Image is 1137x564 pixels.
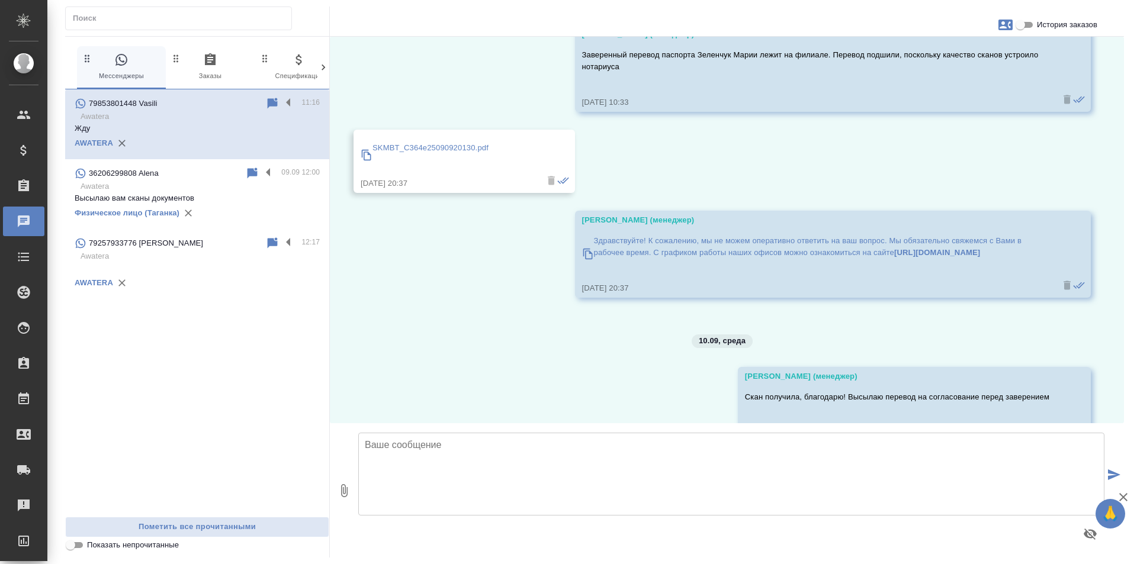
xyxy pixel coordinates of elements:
[82,53,161,82] span: Мессенджеры
[1100,501,1120,526] span: 🙏
[73,10,291,27] input: Поиск
[361,178,534,189] div: [DATE] 20:37
[75,138,113,147] a: AWATERA
[75,208,179,217] a: Физическое лицо (Таганка)
[991,11,1020,39] button: Заявки
[75,123,320,134] p: Жду
[89,98,157,109] p: 79853801448 Vasili
[81,111,320,123] p: Awatera
[72,520,323,534] span: Пометить все прочитанными
[699,335,746,347] p: 10.09, среда
[281,166,320,178] p: 09.09 12:00
[1037,19,1097,31] span: История заказов
[301,236,320,248] p: 12:17
[301,96,320,108] p: 11:16
[171,53,250,82] span: Заказы
[75,278,113,287] a: AWATERA
[582,232,1050,276] a: Здравствуйте! К сожалению, мы не можем оперативно ответить на ваш вопрос. Мы обязательно свяжемся...
[113,274,131,292] button: Удалить привязку
[65,159,329,229] div: 36206299808 Alena09.09 12:00AwateraВысылаю вам сканы документовФизическое лицо (Таганка)
[582,282,1050,294] div: [DATE] 20:37
[372,142,489,154] p: SKMBT_C364e25090920130.pdf
[89,167,159,179] p: 36206299808 Alena
[582,49,1050,73] p: Заверенный перевод паспорта Зеленчук Марии лежит на филиале. Перевод подшили, поскольку качество ...
[179,204,197,222] button: Удалить привязку
[81,181,320,192] p: Awatera
[65,229,329,299] div: 79257933776 [PERSON_NAME]12:17AwateraAWATERA
[65,89,329,159] div: 79853801448 Vasili11:16AwateraЖдуAWATERA
[65,517,329,537] button: Пометить все прочитанными
[594,235,1050,259] p: Здравствуйте! К сожалению, мы не можем оперативно ответить на ваш вопрос. Мы обязательно свяжемся...
[81,250,320,262] p: Awatera
[75,192,320,204] p: Высылаю вам сканы документов
[745,391,1049,403] p: Скан получила, благодарю! Высылаю перевод на согласование перед заверением
[82,53,93,64] svg: Зажми и перетащи, чтобы поменять порядок вкладок
[582,96,1050,108] div: [DATE] 10:33
[1096,499,1125,528] button: 🙏
[89,237,203,249] p: 79257933776 [PERSON_NAME]
[259,53,339,82] span: Спецификации
[582,214,1050,226] div: [PERSON_NAME] (менеджер)
[361,139,534,172] a: SKMBT_C364e25090920130.pdf
[894,248,980,257] a: [URL][DOMAIN_NAME]
[113,134,131,152] button: Удалить привязку
[745,370,1049,382] div: [PERSON_NAME] (менеджер)
[87,539,179,551] span: Показать непрочитанные
[1076,520,1104,548] button: Предпросмотр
